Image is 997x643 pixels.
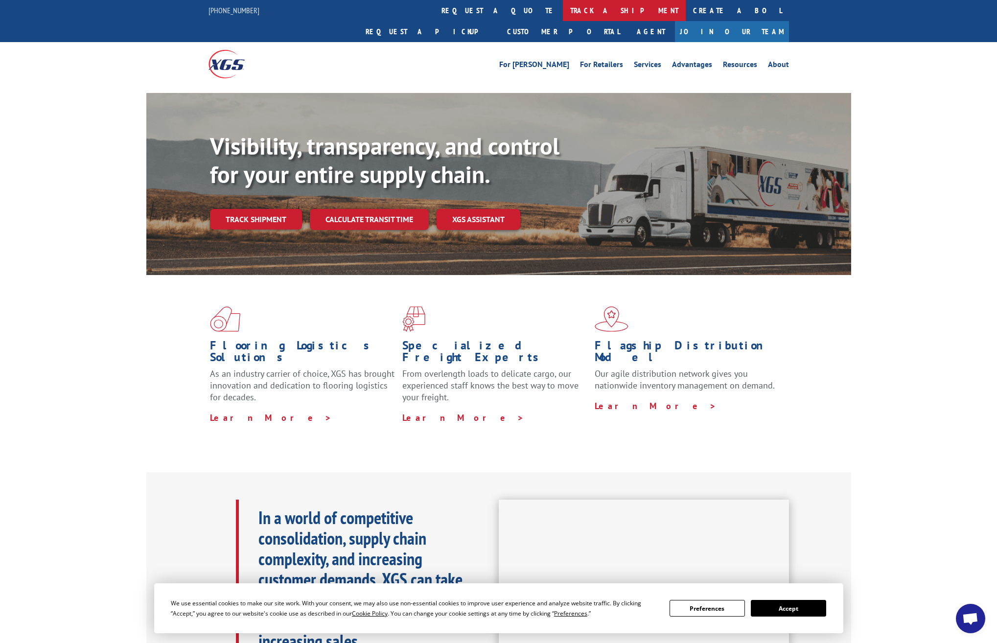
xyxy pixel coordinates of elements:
a: For [PERSON_NAME] [499,61,569,71]
div: Open chat [956,604,985,633]
a: Advantages [672,61,712,71]
button: Preferences [670,600,745,617]
div: We use essential cookies to make our site work. With your consent, we may also use non-essential ... [171,598,658,619]
a: Track shipment [210,209,302,230]
a: Services [634,61,661,71]
a: For Retailers [580,61,623,71]
img: xgs-icon-flagship-distribution-model-red [595,306,628,332]
h1: Flooring Logistics Solutions [210,340,395,368]
a: Resources [723,61,757,71]
a: Request a pickup [358,21,500,42]
a: Calculate transit time [310,209,429,230]
h1: Specialized Freight Experts [402,340,587,368]
a: Learn More > [595,400,717,412]
a: Learn More > [402,412,524,423]
a: Join Our Team [675,21,789,42]
div: Cookie Consent Prompt [154,583,843,633]
b: Visibility, transparency, and control for your entire supply chain. [210,131,559,189]
button: Accept [751,600,826,617]
span: Cookie Policy [352,609,388,618]
a: About [768,61,789,71]
img: xgs-icon-total-supply-chain-intelligence-red [210,306,240,332]
span: Preferences [554,609,587,618]
span: Our agile distribution network gives you nationwide inventory management on demand. [595,368,775,391]
a: Learn More > [210,412,332,423]
a: [PHONE_NUMBER] [209,5,259,15]
p: From overlength loads to delicate cargo, our experienced staff knows the best way to move your fr... [402,368,587,412]
img: xgs-icon-focused-on-flooring-red [402,306,425,332]
span: As an industry carrier of choice, XGS has brought innovation and dedication to flooring logistics... [210,368,394,403]
h1: Flagship Distribution Model [595,340,780,368]
a: Customer Portal [500,21,627,42]
a: Agent [627,21,675,42]
a: XGS ASSISTANT [437,209,520,230]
